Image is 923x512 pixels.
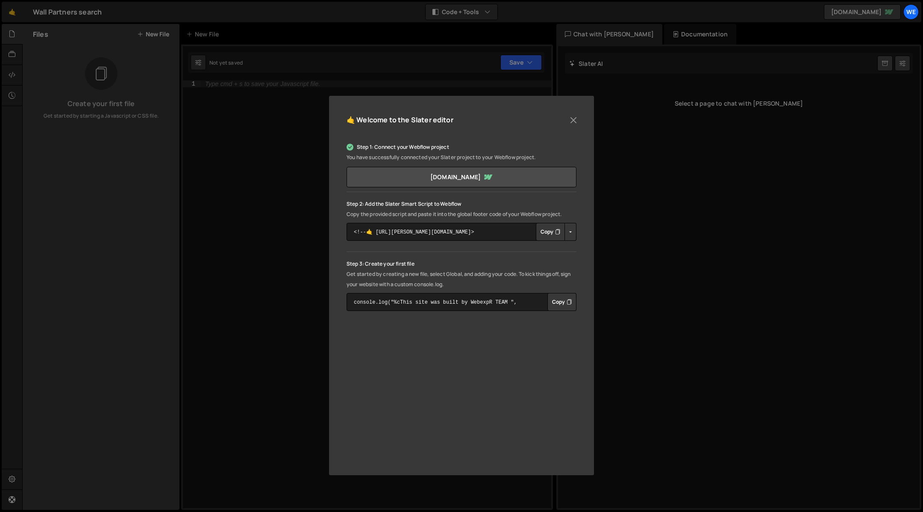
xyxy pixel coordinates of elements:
[347,209,576,219] p: Copy the provided script and paste it into the global footer code of your Webflow project.
[547,293,576,311] div: Button group with nested dropdown
[547,293,576,311] button: Copy
[347,199,576,209] p: Step 2: Add the Slater Smart Script to Webflow
[903,4,919,20] a: We
[347,269,576,290] p: Get started by creating a new file, select Global, and adding your code. To kick things off, sign...
[536,223,576,241] div: Button group with nested dropdown
[536,223,565,241] button: Copy
[347,293,576,311] textarea: console.log("%cThis site was built by WebexpR TEAM ", "background:blue;color:#fff;padding: 8px;");
[567,114,580,127] button: Close
[347,223,576,241] textarea: <!--🤙 [URL][PERSON_NAME][DOMAIN_NAME]> <script>document.addEventListener("DOMContentLoaded", func...
[347,330,576,460] iframe: YouTube video player
[347,167,576,187] a: [DOMAIN_NAME]
[347,259,576,269] p: Step 3: Create your first file
[347,152,576,163] p: You have successfully connected your Slater project to your Webflow project.
[347,113,453,127] h5: 🤙 Welcome to the Slater editor
[347,142,576,152] p: Step 1: Connect your Webflow project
